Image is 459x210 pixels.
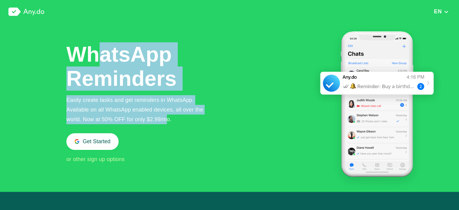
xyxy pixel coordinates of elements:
[66,133,119,150] button: Get Started
[66,95,213,124] div: Easily create tasks and get reminders in WhatsApp. Available on all WhatsApp enabled devices, all...
[432,8,451,15] button: EN
[66,156,125,162] span: or other sign up options
[66,42,178,91] h1: WhatsApp Reminders
[312,24,442,192] img: WhatsApp Tasks & Reminders
[434,8,442,15] span: EN
[8,8,44,16] img: logo
[444,10,449,14] img: down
